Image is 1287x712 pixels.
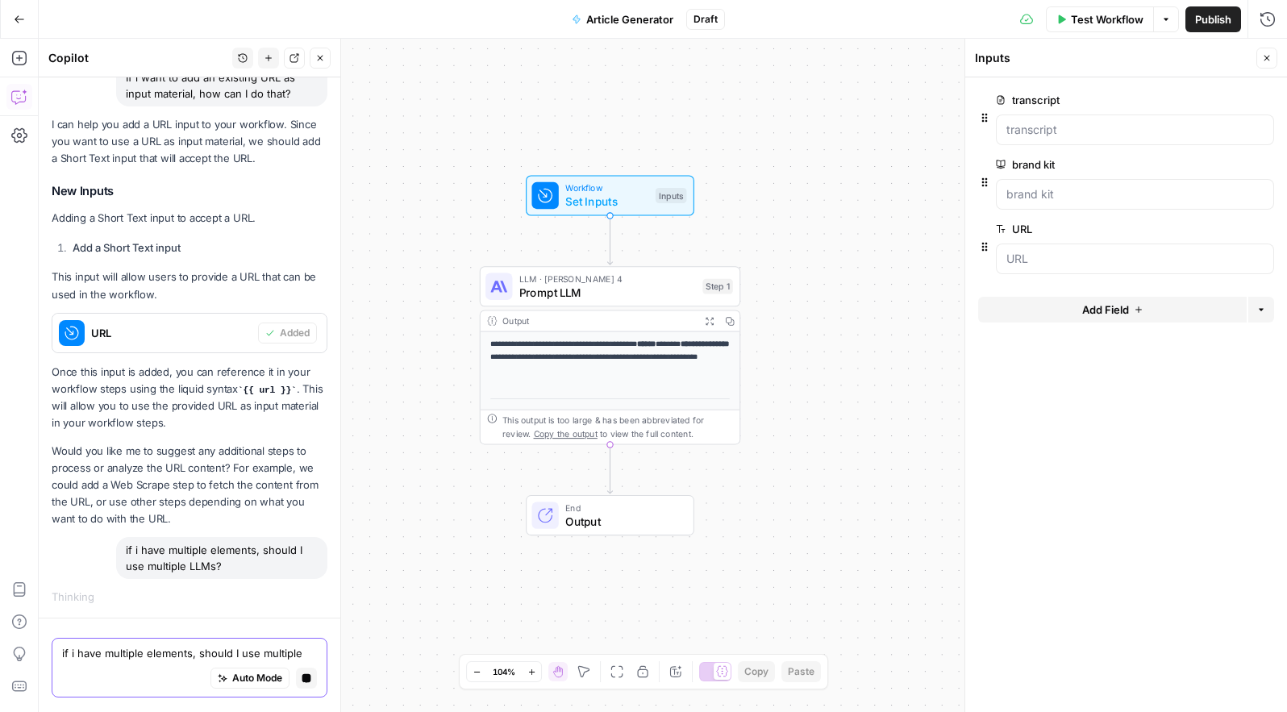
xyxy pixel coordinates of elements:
button: Auto Mode [210,668,289,689]
g: Edge from start to step_1 [607,216,612,265]
span: Publish [1195,11,1231,27]
button: Added [258,323,317,344]
span: End [565,501,680,514]
span: Article Generator [586,11,673,27]
input: brand kit [1006,186,1264,202]
span: Copy the output [534,429,598,439]
span: Test Workflow [1071,11,1143,27]
div: If i want to add an existing URL as input material, how can I do that? [116,65,327,106]
label: transcript [996,92,1183,108]
button: Publish [1185,6,1241,32]
p: This input will allow users to provide a URL that can be used in the workflow. [52,269,327,302]
g: Edge from step_1 to end [607,444,612,493]
span: Added [280,326,310,340]
button: Copy [738,661,775,682]
p: Once this input is added, you can reference it in your workflow steps using the liquid syntax . T... [52,364,327,432]
input: URL [1006,251,1264,267]
div: WorkflowSet InputsInputs [480,175,741,215]
button: Article Generator [562,6,683,32]
h3: New Inputs [52,184,327,199]
span: URL [91,325,252,341]
button: Test Workflow [1046,6,1153,32]
div: Thinking [52,589,327,605]
span: Paste [788,664,814,679]
div: Step 1 [702,279,733,294]
p: Adding a Short Text input to accept a URL. [52,210,327,227]
span: LLM · [PERSON_NAME] 4 [519,272,696,285]
div: This output is too large & has been abbreviated for review. to view the full content. [502,414,733,440]
span: Draft [693,12,718,27]
div: ... [94,589,104,605]
span: 104% [493,665,515,678]
button: Paste [781,661,821,682]
input: transcript [1006,122,1264,138]
div: if i have multiple elements, should I use multiple LLMs? [116,537,327,579]
span: Workflow [565,181,648,195]
span: Prompt LLM [519,284,696,301]
div: EndOutput [480,495,741,535]
span: Set Inputs [565,193,648,210]
code: {{ url }} [238,385,297,395]
div: Copilot [48,50,227,66]
p: I can help you add a URL input to your workflow. Since you want to use a URL as input material, w... [52,116,327,167]
div: Inputs [656,188,687,203]
label: brand kit [996,156,1183,173]
button: Add Field [978,297,1247,323]
div: Output [502,314,694,328]
div: Inputs [975,50,1252,66]
label: URL [996,221,1183,237]
span: Output [565,513,680,530]
p: Would you like me to suggest any additional steps to process or analyze the URL content? For exam... [52,443,327,528]
strong: Add a Short Text input [73,241,181,254]
span: Add Field [1082,302,1129,318]
span: Copy [744,664,768,679]
span: Auto Mode [232,671,282,685]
